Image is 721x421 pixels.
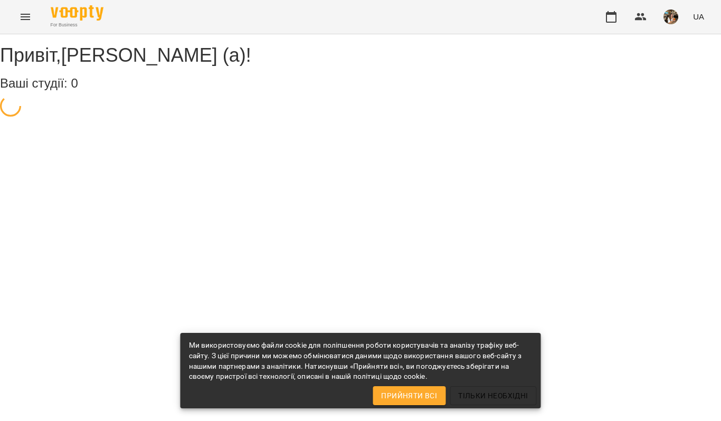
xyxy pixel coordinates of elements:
[51,22,103,28] span: For Business
[71,76,78,90] span: 0
[13,4,38,30] button: Menu
[689,7,708,26] button: UA
[693,11,704,22] span: UA
[51,5,103,21] img: Voopty Logo
[663,9,678,24] img: bab909270f41ff6b6355ba0ec2268f93.jpg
